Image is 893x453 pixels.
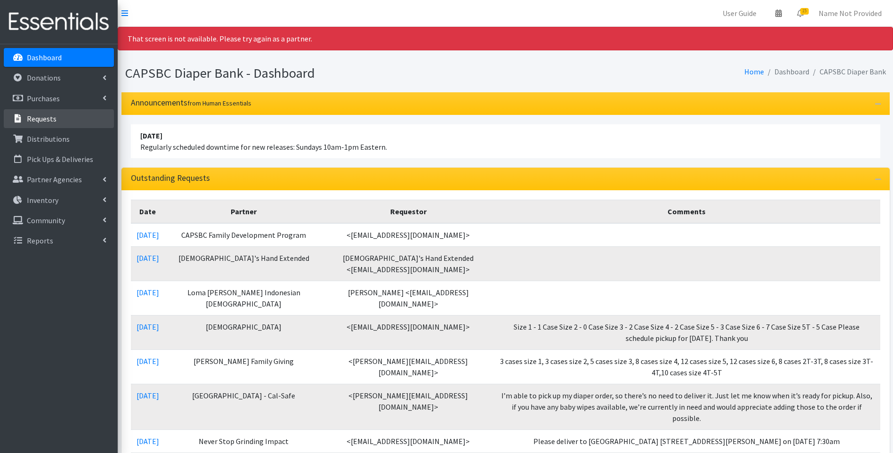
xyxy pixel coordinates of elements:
a: [DATE] [137,253,159,263]
a: [DATE] [137,288,159,297]
td: [DEMOGRAPHIC_DATA]'s Hand Extended <[EMAIL_ADDRESS][DOMAIN_NAME]> [323,246,493,281]
th: Comments [493,200,880,223]
td: [DEMOGRAPHIC_DATA] [165,315,323,349]
small: from Human Essentials [187,99,251,107]
li: Regularly scheduled downtime for new releases: Sundays 10am-1pm Eastern. [131,124,880,158]
p: Distributions [27,134,70,144]
li: Dashboard [764,65,809,79]
td: [DEMOGRAPHIC_DATA]'s Hand Extended [165,246,323,281]
td: Never Stop Grinding Impact [165,429,323,453]
th: Date [131,200,165,223]
img: HumanEssentials [4,6,114,38]
a: Pick Ups & Deliveries [4,150,114,169]
td: 3 cases size 1, 3 cases size 2, 5 cases size 3, 8 cases size 4, 12 cases size 5, 12 cases size 6,... [493,349,880,384]
a: Purchases [4,89,114,108]
a: 15 [789,4,811,23]
li: CAPSBC Diaper Bank [809,65,886,79]
p: Partner Agencies [27,175,82,184]
a: Community [4,211,114,230]
td: Size 1 - 1 Case Size 2 - 0 Case Size 3 - 2 Case Size 4 - 2 Case Size 5 - 3 Case Size 6 - 7 Case S... [493,315,880,349]
a: Distributions [4,129,114,148]
a: [DATE] [137,391,159,400]
a: Inventory [4,191,114,210]
td: CAPSBC Family Development Program [165,223,323,247]
h3: Announcements [131,98,251,108]
a: [DATE] [137,437,159,446]
a: Home [744,67,764,76]
td: <[EMAIL_ADDRESS][DOMAIN_NAME]> [323,223,493,247]
td: <[EMAIL_ADDRESS][DOMAIN_NAME]> [323,429,493,453]
p: Pick Ups & Deliveries [27,154,93,164]
strong: [DATE] [140,131,162,140]
a: [DATE] [137,322,159,332]
td: [PERSON_NAME] <[EMAIL_ADDRESS][DOMAIN_NAME]> [323,281,493,315]
a: Donations [4,68,114,87]
a: User Guide [715,4,764,23]
a: [DATE] [137,230,159,240]
th: Partner [165,200,323,223]
td: [PERSON_NAME] Family Giving [165,349,323,384]
a: Requests [4,109,114,128]
p: Community [27,216,65,225]
a: [DATE] [137,356,159,366]
td: Loma [PERSON_NAME] Indonesian [DEMOGRAPHIC_DATA] [165,281,323,315]
td: <[EMAIL_ADDRESS][DOMAIN_NAME]> [323,315,493,349]
p: Donations [27,73,61,82]
a: Name Not Provided [811,4,889,23]
a: Reports [4,231,114,250]
p: Dashboard [27,53,62,62]
a: Partner Agencies [4,170,114,189]
td: I’m able to pick up my diaper order, so there’s no need to deliver it. Just let me know when it’s... [493,384,880,429]
th: Requestor [323,200,493,223]
a: Dashboard [4,48,114,67]
td: Please deliver to [GEOGRAPHIC_DATA] [STREET_ADDRESS][PERSON_NAME] on [DATE] 7:30am [493,429,880,453]
td: <[PERSON_NAME][EMAIL_ADDRESS][DOMAIN_NAME]> [323,349,493,384]
p: Reports [27,236,53,245]
p: Inventory [27,195,58,205]
td: <[PERSON_NAME][EMAIL_ADDRESS][DOMAIN_NAME]> [323,384,493,429]
p: Requests [27,114,56,123]
div: That screen is not available. Please try again as a partner. [118,27,893,50]
td: [GEOGRAPHIC_DATA] - Cal-Safe [165,384,323,429]
span: 15 [800,8,809,15]
h1: CAPSBC Diaper Bank - Dashboard [125,65,502,81]
p: Purchases [27,94,60,103]
h3: Outstanding Requests [131,173,210,183]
